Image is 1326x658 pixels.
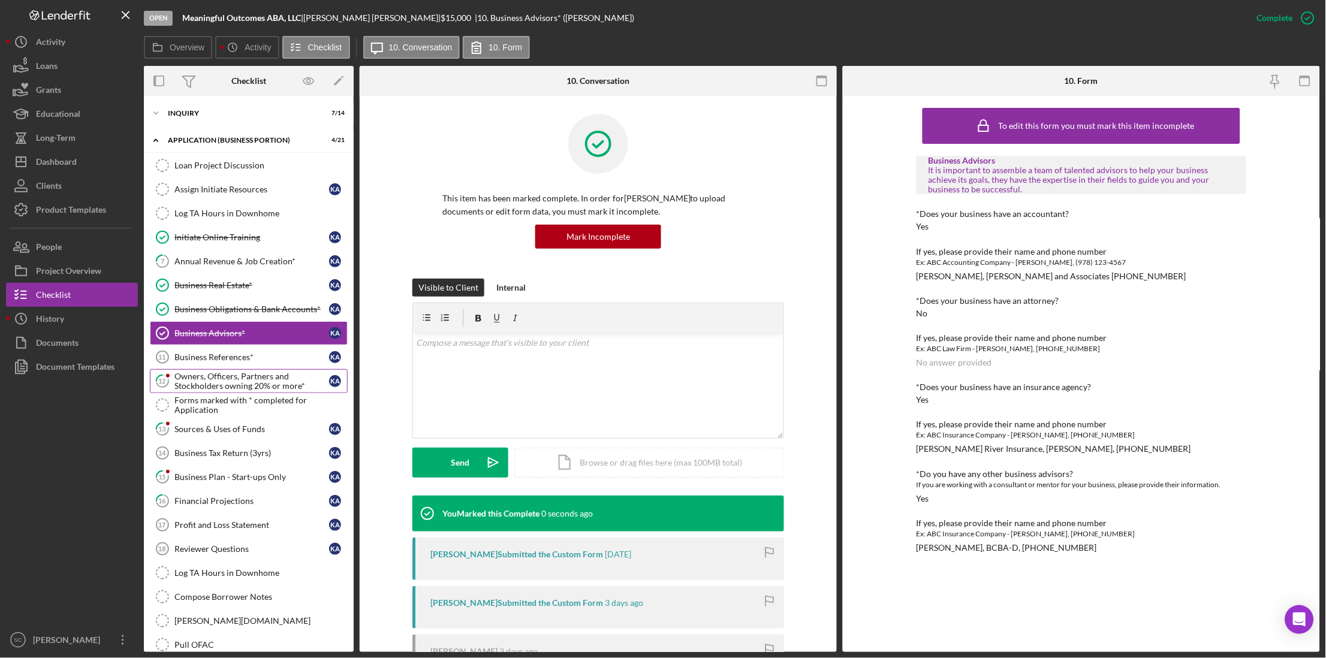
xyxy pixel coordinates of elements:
[174,233,329,242] div: Initiate Online Training
[917,333,1246,343] div: If yes, please provide their name and phone number
[451,448,470,478] div: Send
[329,375,341,387] div: K A
[463,36,530,59] button: 10. Form
[329,279,341,291] div: K A
[917,222,929,231] div: Yes
[150,249,348,273] a: 7Annual Revenue & Job Creation*KA
[6,331,138,355] button: Documents
[329,447,341,459] div: K A
[150,489,348,513] a: 16Financial ProjectionsKA
[6,307,138,331] button: History
[6,174,138,198] button: Clients
[174,520,329,530] div: Profit and Loss Statement
[174,256,329,266] div: Annual Revenue & Job Creation*
[323,137,345,144] div: 4 / 21
[541,509,593,518] time: 2025-09-03 15:13
[159,473,166,481] tspan: 15
[6,259,138,283] button: Project Overview
[1257,6,1293,30] div: Complete
[150,177,348,201] a: Assign Initiate ResourcesKA
[329,351,341,363] div: K A
[6,355,138,379] button: Document Templates
[389,43,453,52] label: 10. Conversation
[6,235,138,259] button: People
[6,198,138,222] a: Product Templates
[6,126,138,150] button: Long-Term
[917,444,1191,454] div: [PERSON_NAME] River Insurance, [PERSON_NAME], [PHONE_NUMBER]
[36,235,62,262] div: People
[150,273,348,297] a: Business Real Estate*KA
[150,393,348,417] a: Forms marked with * completed for Application
[308,43,342,52] label: Checklist
[329,231,341,243] div: K A
[150,417,348,441] a: 13Sources & Uses of FundsKA
[329,519,341,531] div: K A
[150,561,348,585] a: Log TA Hours in Downhome
[174,616,347,626] div: [PERSON_NAME][DOMAIN_NAME]
[917,395,929,405] div: Yes
[917,479,1246,491] div: If you are working with a consultant or mentor for your business, please provide their information.
[329,471,341,483] div: K A
[150,297,348,321] a: Business Obligations & Bank Accounts*KA
[6,54,138,78] button: Loans
[917,296,1246,306] div: *Does your business have an attorney?
[36,355,114,382] div: Document Templates
[329,423,341,435] div: K A
[6,78,138,102] button: Grants
[329,327,341,339] div: K A
[329,183,341,195] div: K A
[917,494,929,503] div: Yes
[303,13,441,23] div: [PERSON_NAME] [PERSON_NAME] |
[566,225,630,249] div: Mark Incomplete
[917,271,1186,281] div: [PERSON_NAME], [PERSON_NAME] and Associates [PHONE_NUMBER]
[329,303,341,315] div: K A
[158,449,166,457] tspan: 14
[158,545,165,553] tspan: 18
[150,369,348,393] a: 12Owners, Officers, Partners and Stockholders owning 20% or more*KA
[150,537,348,561] a: 18Reviewer QuestionsKA
[323,110,345,117] div: 7 / 14
[36,102,80,129] div: Educational
[36,259,101,286] div: Project Overview
[36,54,58,81] div: Loans
[442,509,540,518] div: You Marked this Complete
[6,628,138,652] button: SC[PERSON_NAME]
[605,550,631,559] time: 2025-09-01 21:15
[182,13,303,23] div: |
[917,247,1246,256] div: If yes, please provide their name and phone number
[6,283,138,307] a: Checklist
[174,304,329,314] div: Business Obligations & Bank Accounts*
[6,150,138,174] a: Dashboard
[329,543,341,555] div: K A
[442,192,754,219] p: This item has been marked complete. In order for [PERSON_NAME] to upload documents or edit form d...
[215,36,279,59] button: Activity
[150,153,348,177] a: Loan Project Discussion
[917,543,1097,553] div: [PERSON_NAME], BCBA-D, [PHONE_NUMBER]
[441,13,471,23] span: $15,000
[535,225,661,249] button: Mark Incomplete
[174,640,347,650] div: Pull OFAC
[158,354,165,361] tspan: 11
[158,521,165,529] tspan: 17
[150,609,348,633] a: [PERSON_NAME][DOMAIN_NAME]
[174,448,329,458] div: Business Tax Return (3yrs)
[605,598,643,608] time: 2025-08-31 17:42
[329,255,341,267] div: K A
[418,279,478,297] div: Visible to Client
[6,102,138,126] button: Educational
[174,328,329,338] div: Business Advisors*
[159,377,166,385] tspan: 12
[489,43,522,52] label: 10. Form
[245,43,271,52] label: Activity
[168,137,315,144] div: APPLICATION (BUSINESS PORTION)
[6,30,138,54] button: Activity
[36,30,65,57] div: Activity
[917,429,1246,441] div: Ex: ABC Insurance Company - [PERSON_NAME], [PHONE_NUMBER]
[917,309,928,318] div: No
[496,279,526,297] div: Internal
